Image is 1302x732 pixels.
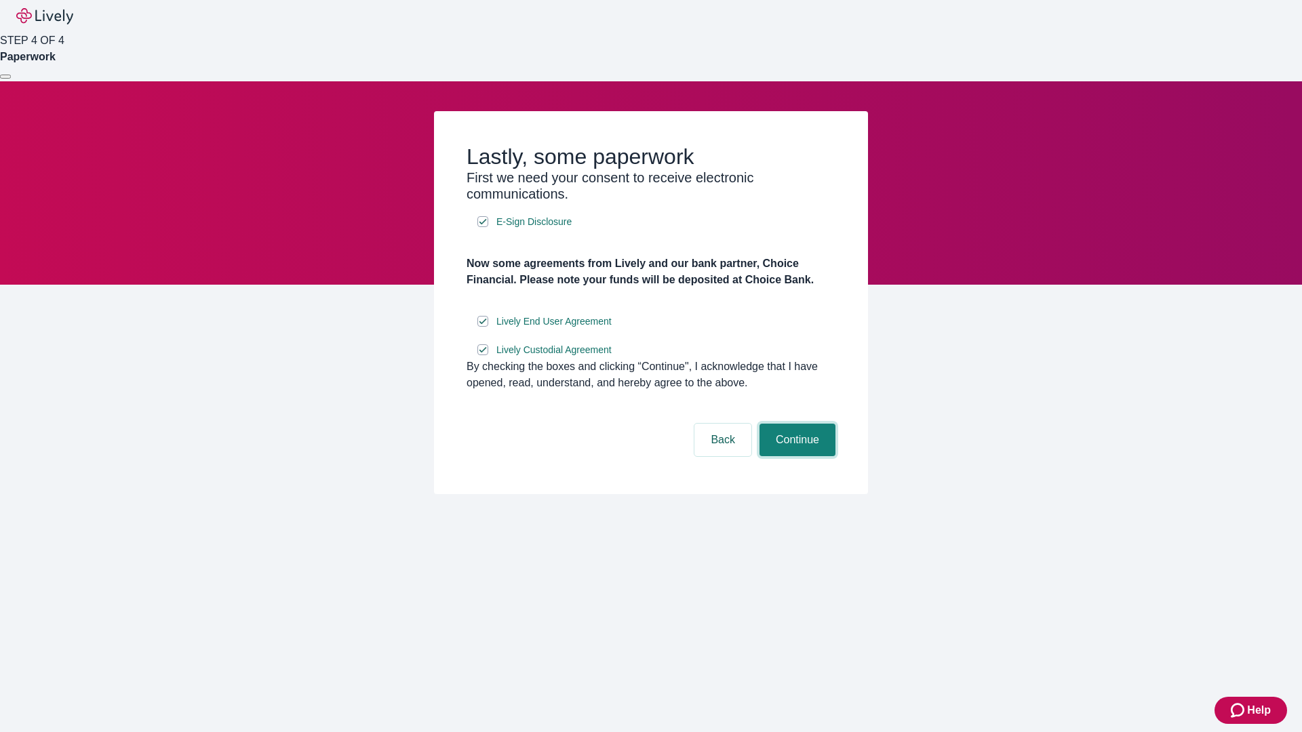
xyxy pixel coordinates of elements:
span: Lively End User Agreement [496,314,612,329]
img: Lively [16,8,73,24]
h4: Now some agreements from Lively and our bank partner, Choice Financial. Please note your funds wi... [467,256,835,288]
span: Lively Custodial Agreement [496,343,612,357]
button: Continue [759,424,835,456]
h3: First we need your consent to receive electronic communications. [467,169,835,202]
span: Help [1247,702,1271,718]
button: Back [694,424,751,456]
div: By checking the boxes and clicking “Continue", I acknowledge that I have opened, read, understand... [467,359,835,391]
h2: Lastly, some paperwork [467,144,835,169]
button: Zendesk support iconHelp [1215,697,1287,724]
a: e-sign disclosure document [494,313,614,330]
svg: Zendesk support icon [1231,702,1247,718]
span: E-Sign Disclosure [496,215,572,229]
a: e-sign disclosure document [494,342,614,359]
a: e-sign disclosure document [494,213,574,230]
